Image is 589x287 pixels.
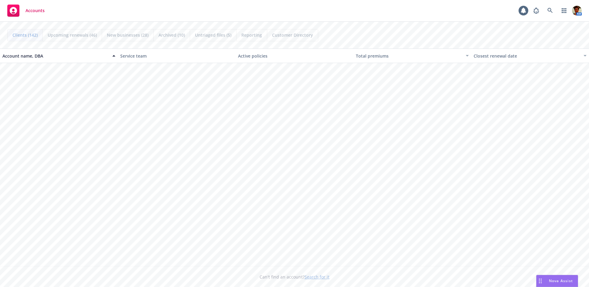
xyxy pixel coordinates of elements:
span: Clients (142) [12,32,38,38]
button: Nova Assist [536,275,578,287]
div: Closest renewal date [474,53,580,59]
span: Archived (10) [158,32,185,38]
span: Customer Directory [272,32,313,38]
span: New businesses (28) [107,32,148,38]
span: Nova Assist [549,278,573,283]
span: Upcoming renewals (46) [48,32,97,38]
div: Account name, DBA [2,53,109,59]
span: Accounts [26,8,45,13]
div: Total premiums [356,53,462,59]
span: Untriaged files (5) [195,32,231,38]
button: Closest renewal date [471,48,589,63]
div: Drag to move [536,275,544,287]
a: Search for it [305,274,329,280]
span: Can't find an account? [260,274,329,280]
div: Service team [120,53,233,59]
a: Accounts [5,2,47,19]
button: Service team [118,48,236,63]
button: Active policies [236,48,353,63]
button: Total premiums [353,48,471,63]
div: Active policies [238,53,351,59]
a: Switch app [558,5,570,17]
a: Search [544,5,556,17]
a: Report a Bug [530,5,542,17]
img: photo [572,6,582,15]
span: Reporting [241,32,262,38]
